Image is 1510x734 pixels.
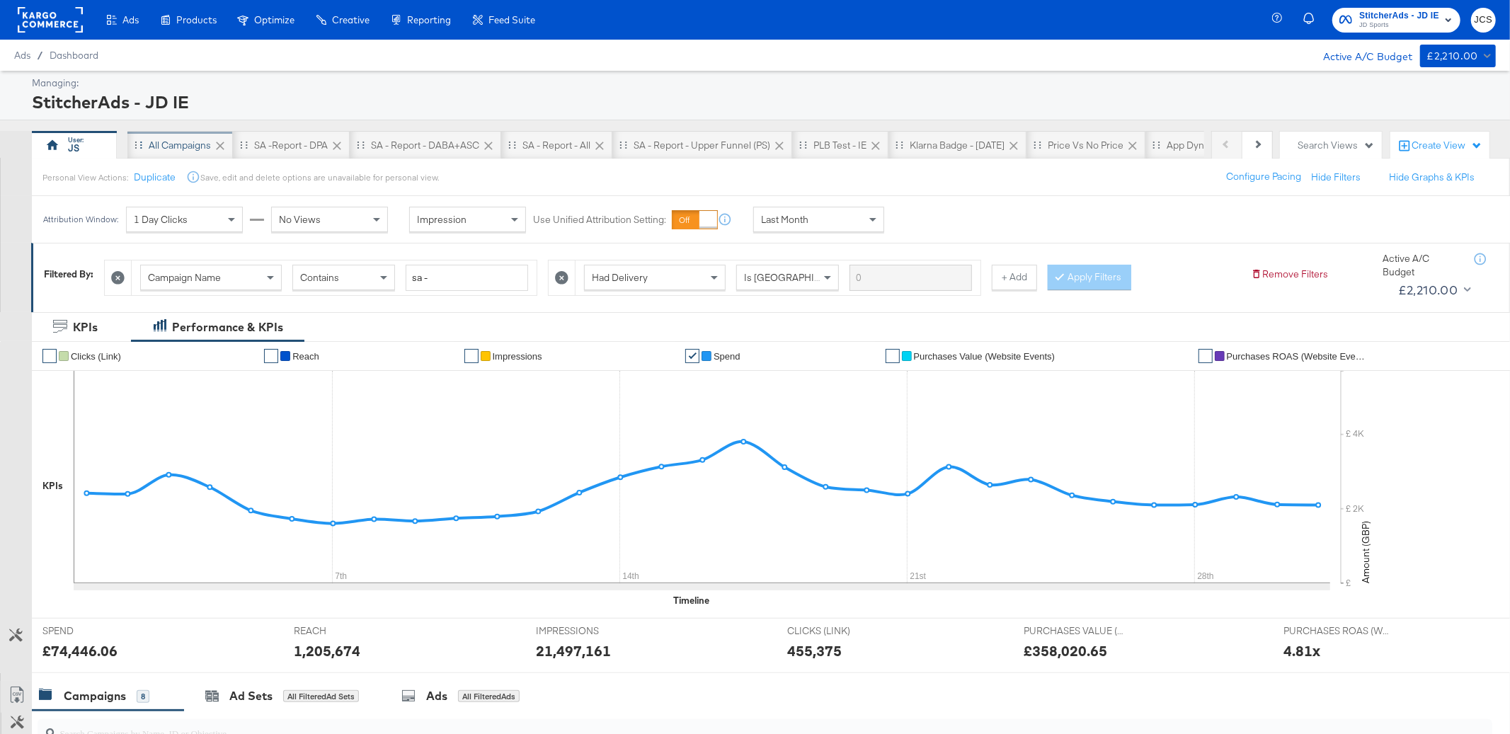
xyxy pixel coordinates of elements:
div: Drag to reorder tab [619,141,627,149]
div: £2,210.00 [1398,280,1458,301]
div: 8 [137,690,149,703]
div: Drag to reorder tab [896,141,903,149]
span: PURCHASES VALUE (WEBSITE EVENTS) [1024,624,1131,638]
a: ✔ [886,349,900,363]
span: Ads [14,50,30,61]
input: Enter a search term [406,265,528,291]
span: PURCHASES ROAS (WEBSITE EVENTS) [1283,624,1390,638]
div: Attribution Window: [42,214,119,224]
span: Had Delivery [592,271,648,284]
div: Drag to reorder tab [135,141,142,149]
div: Search Views [1298,139,1375,152]
div: Ads [426,688,447,704]
div: SA - Report - All [522,139,590,152]
span: Reporting [407,14,451,25]
button: Duplicate [134,171,176,184]
div: StitcherAds - JD IE [32,90,1492,114]
span: Purchases ROAS (Website Events) [1227,351,1368,362]
span: REACH [294,624,400,638]
button: + Add [992,265,1037,290]
span: Campaign Name [148,271,221,284]
button: Remove Filters [1251,268,1328,281]
span: Clicks (Link) [71,351,121,362]
span: / [30,50,50,61]
div: Active A/C Budget [1309,45,1413,66]
a: ✔ [685,349,699,363]
button: Hide Filters [1311,171,1361,184]
span: Contains [300,271,339,284]
div: JS [69,142,80,155]
div: Drag to reorder tab [357,141,365,149]
button: Configure Pacing [1216,164,1311,190]
a: ✔ [1199,349,1213,363]
span: Spend [714,351,740,362]
span: Is [GEOGRAPHIC_DATA] [744,271,852,284]
label: Use Unified Attribution Setting: [533,213,666,226]
span: No Views [279,213,321,226]
div: 1,205,674 [294,641,360,661]
div: 21,497,161 [536,641,611,661]
text: Amount (GBP) [1359,521,1372,583]
div: 455,375 [787,641,842,661]
div: SA - Report - upper Funnel (PS) [634,139,770,152]
div: Performance & KPIs [172,319,283,336]
a: ✔ [42,349,57,363]
span: Purchases Value (Website Events) [914,351,1056,362]
div: £2,210.00 [1427,47,1479,65]
div: £74,446.06 [42,641,118,661]
div: Price vs no price [1048,139,1123,152]
div: Campaigns [64,688,126,704]
div: Drag to reorder tab [1034,141,1041,149]
div: Managing: [32,76,1492,90]
span: Last Month [761,213,808,226]
span: Impression [417,213,467,226]
div: Create View [1412,139,1482,153]
div: App Dynamic Ads [1167,139,1245,152]
span: IMPRESSIONS [536,624,642,638]
a: Dashboard [50,50,98,61]
div: Personal View Actions: [42,172,128,183]
div: Save, edit and delete options are unavailable for personal view. [200,172,439,183]
button: £2,210.00 [1392,279,1474,302]
div: Drag to reorder tab [240,141,248,149]
div: KPIs [73,319,98,336]
button: JCS [1471,8,1496,33]
div: PLB Test - IE [813,139,866,152]
span: JD Sports [1359,20,1439,31]
div: All Filtered Ad Sets [283,690,359,703]
div: KPIs [42,479,63,493]
a: ✔ [264,349,278,363]
div: SA - Report - DABA+ASC [371,139,479,152]
a: ✔ [464,349,479,363]
span: 1 Day Clicks [134,213,188,226]
span: Creative [332,14,370,25]
button: Hide Graphs & KPIs [1389,171,1475,184]
div: All Filtered Ads [458,690,520,703]
span: Products [176,14,217,25]
div: Drag to reorder tab [1152,141,1160,149]
span: Reach [292,351,319,362]
span: CLICKS (LINK) [787,624,893,638]
div: Drag to reorder tab [799,141,807,149]
span: Ads [122,14,139,25]
button: £2,210.00 [1420,45,1496,67]
span: Feed Suite [488,14,535,25]
span: StitcherAds - JD IE [1359,8,1439,23]
button: StitcherAds - JD IEJD Sports [1332,8,1460,33]
div: Drag to reorder tab [508,141,516,149]
span: Impressions [493,351,542,362]
input: Enter a search term [850,265,972,291]
div: All Campaigns [149,139,211,152]
div: 4.81x [1283,641,1320,661]
div: Ad Sets [229,688,273,704]
span: SPEND [42,624,149,638]
div: SA -Report - DPA [254,139,328,152]
div: Klarna Badge - [DATE] [910,139,1005,152]
span: JCS [1477,12,1490,28]
span: Optimize [254,14,294,25]
div: Active A/C Budget [1383,252,1460,278]
div: £358,020.65 [1024,641,1108,661]
div: Timeline [673,594,709,607]
div: Filtered By: [44,268,93,281]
